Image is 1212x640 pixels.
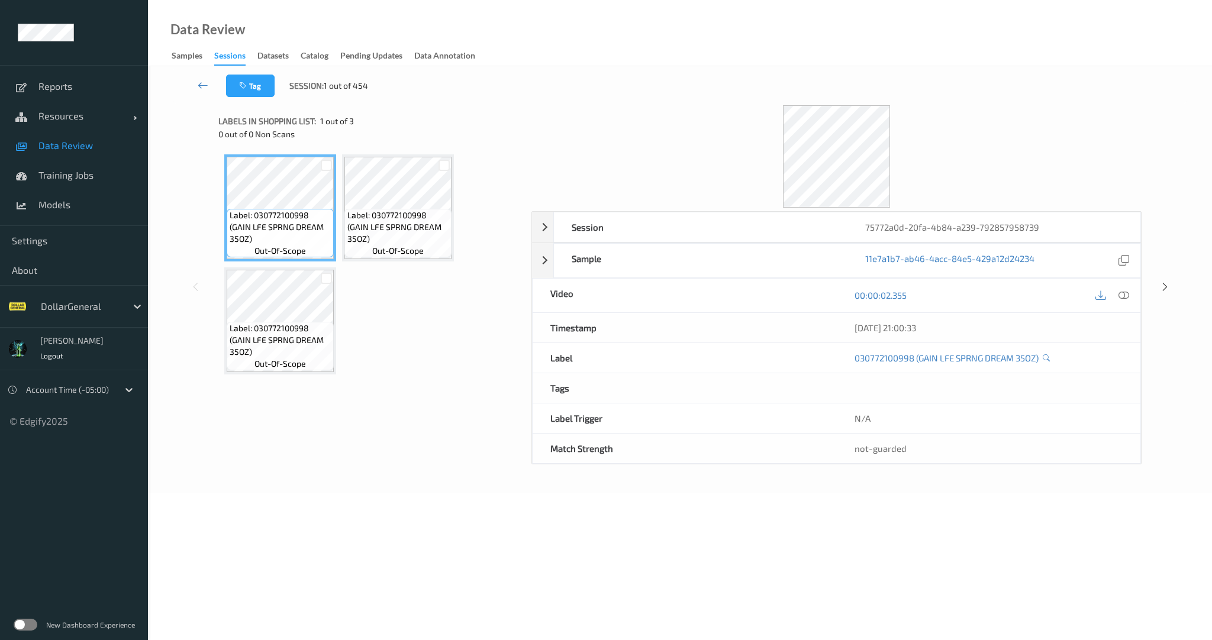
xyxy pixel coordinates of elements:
div: Data Review [170,24,245,35]
a: Datasets [257,48,301,64]
div: N/A [837,403,1140,433]
a: 11e7a1b7-ab46-4acc-84e5-429a12d24234 [865,253,1034,269]
span: Session: [289,80,324,92]
span: out-of-scope [372,245,424,257]
a: Catalog [301,48,340,64]
div: Catalog [301,50,328,64]
div: Video [533,279,836,312]
a: Pending Updates [340,48,414,64]
a: Samples [172,48,214,64]
div: Sample11e7a1b7-ab46-4acc-84e5-429a12d24234 [532,243,1141,278]
a: Data Annotation [414,48,487,64]
a: 030772100998 (GAIN LFE SPRNG DREAM 35OZ) [855,352,1039,364]
div: Datasets [257,50,289,64]
div: 0 out of 0 Non Scans [218,128,523,140]
div: Data Annotation [414,50,475,64]
div: Timestamp [533,313,836,342]
div: Label [533,343,836,373]
span: Label: 030772100998 (GAIN LFE SPRNG DREAM 35OZ) [230,322,331,358]
button: Tag [226,75,275,97]
span: Labels in shopping list: [218,115,316,127]
div: Session [554,212,847,242]
div: Tags [533,373,836,403]
span: out-of-scope [254,358,306,370]
span: Label: 030772100998 (GAIN LFE SPRNG DREAM 35OZ) [230,209,331,245]
div: Samples [172,50,202,64]
div: not-guarded [855,442,1123,454]
div: Pending Updates [340,50,402,64]
span: 1 out of 3 [320,115,354,127]
div: Match Strength [533,434,836,463]
a: 00:00:02.355 [855,289,907,301]
a: Sessions [214,48,257,66]
div: Session75772a0d-20fa-4b84-a239-792857958739 [532,212,1141,243]
span: 1 out of 454 [324,80,368,92]
div: Label Trigger [533,403,836,433]
span: out-of-scope [254,245,306,257]
span: Label: 030772100998 (GAIN LFE SPRNG DREAM 35OZ) [347,209,449,245]
div: [DATE] 21:00:33 [855,322,1123,334]
div: Sessions [214,50,246,66]
div: 75772a0d-20fa-4b84-a239-792857958739 [847,212,1140,242]
div: Sample [554,244,847,277]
